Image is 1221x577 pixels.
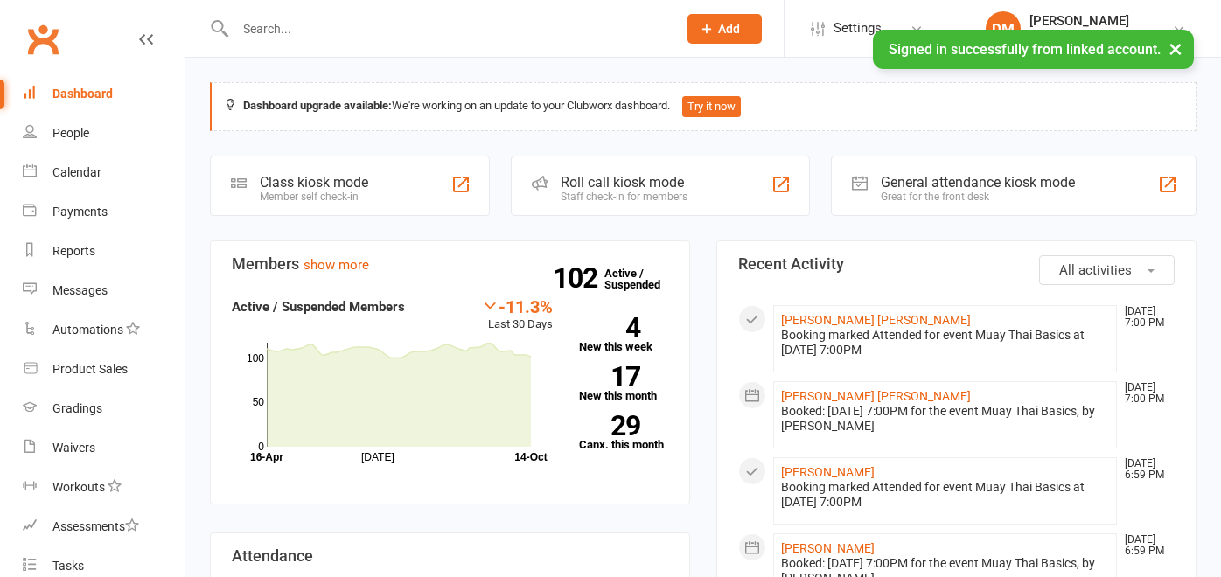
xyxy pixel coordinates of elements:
[210,82,1197,131] div: We're working on an update to your Clubworx dashboard.
[23,468,185,507] a: Workouts
[52,480,105,494] div: Workouts
[881,174,1075,191] div: General attendance kiosk mode
[561,174,687,191] div: Roll call kiosk mode
[23,389,185,428] a: Gradings
[579,315,640,341] strong: 4
[23,310,185,350] a: Automations
[738,255,1175,273] h3: Recent Activity
[232,299,405,315] strong: Active / Suspended Members
[1029,29,1160,45] div: DM Muay Thai & Fitness
[52,519,139,533] div: Assessments
[481,296,553,334] div: Last 30 Days
[23,153,185,192] a: Calendar
[781,328,1109,358] div: Booking marked Attended for event Muay Thai Basics at [DATE] 7:00PM
[682,96,741,117] button: Try it now
[1116,306,1174,329] time: [DATE] 7:00 PM
[243,99,392,112] strong: Dashboard upgrade available:
[781,389,971,403] a: [PERSON_NAME] [PERSON_NAME]
[23,74,185,114] a: Dashboard
[260,174,368,191] div: Class kiosk mode
[52,559,84,573] div: Tasks
[604,254,681,303] a: 102Active / Suspended
[1116,382,1174,405] time: [DATE] 7:00 PM
[553,265,604,291] strong: 102
[579,366,668,401] a: 17New this month
[260,191,368,203] div: Member self check-in
[52,323,123,337] div: Automations
[52,165,101,179] div: Calendar
[230,17,665,41] input: Search...
[304,257,369,273] a: show more
[1116,534,1174,557] time: [DATE] 6:59 PM
[23,271,185,310] a: Messages
[579,413,640,439] strong: 29
[481,296,553,316] div: -11.3%
[52,205,108,219] div: Payments
[52,401,102,415] div: Gradings
[23,192,185,232] a: Payments
[781,313,971,327] a: [PERSON_NAME] [PERSON_NAME]
[687,14,762,44] button: Add
[52,126,89,140] div: People
[561,191,687,203] div: Staff check-in for members
[1039,255,1175,285] button: All activities
[579,415,668,450] a: 29Canx. this month
[232,255,668,273] h3: Members
[834,9,882,48] span: Settings
[52,244,95,258] div: Reports
[52,283,108,297] div: Messages
[23,350,185,389] a: Product Sales
[1116,458,1174,481] time: [DATE] 6:59 PM
[21,17,65,61] a: Clubworx
[579,317,668,352] a: 4New this week
[52,87,113,101] div: Dashboard
[23,507,185,546] a: Assessments
[986,11,1021,46] div: DM
[579,364,640,390] strong: 17
[781,480,1109,510] div: Booking marked Attended for event Muay Thai Basics at [DATE] 7:00PM
[1059,262,1132,278] span: All activities
[1160,30,1191,67] button: ×
[718,22,740,36] span: Add
[881,191,1075,203] div: Great for the front desk
[889,41,1161,58] span: Signed in successfully from linked account.
[23,428,185,468] a: Waivers
[52,441,95,455] div: Waivers
[232,547,668,565] h3: Attendance
[23,114,185,153] a: People
[781,465,875,479] a: [PERSON_NAME]
[23,232,185,271] a: Reports
[781,404,1109,434] div: Booked: [DATE] 7:00PM for the event Muay Thai Basics, by [PERSON_NAME]
[52,362,128,376] div: Product Sales
[781,541,875,555] a: [PERSON_NAME]
[1029,13,1160,29] div: [PERSON_NAME]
